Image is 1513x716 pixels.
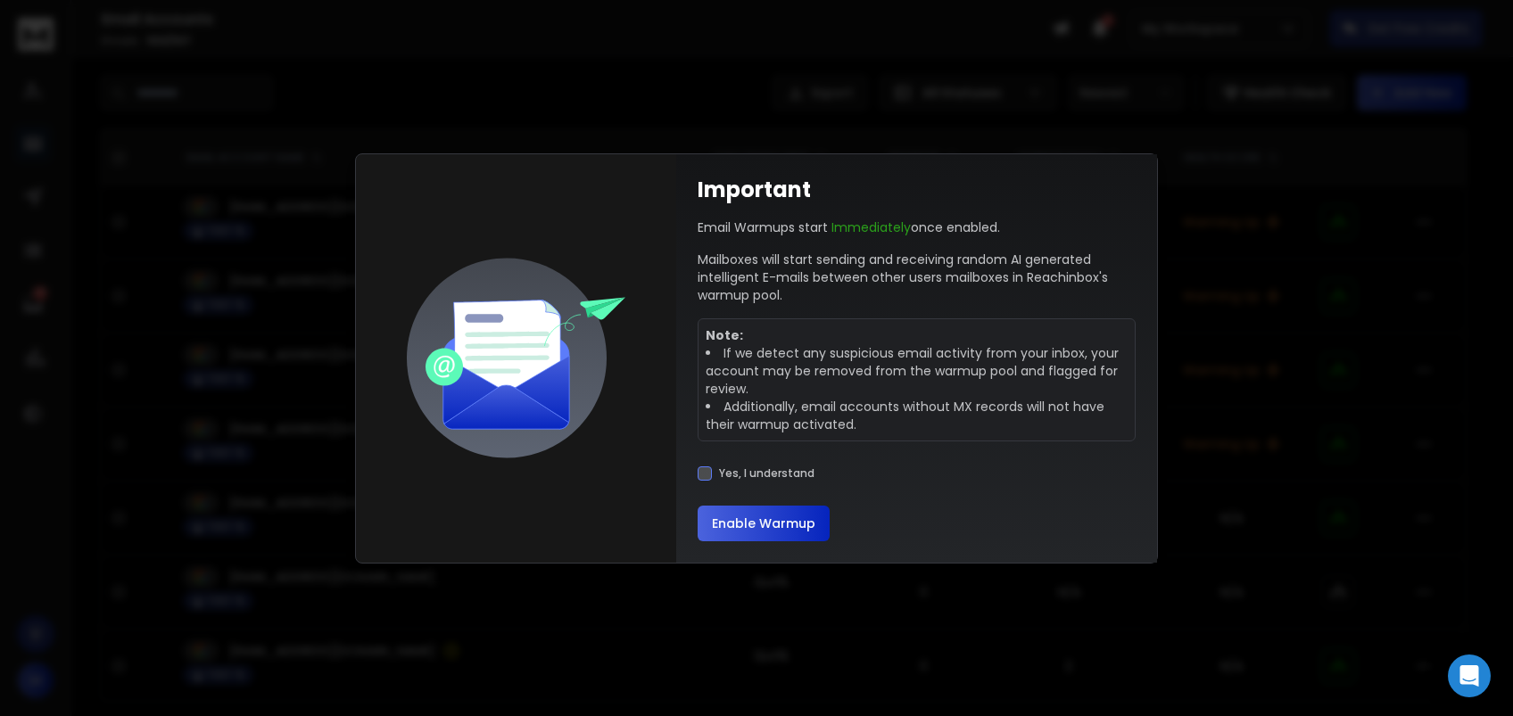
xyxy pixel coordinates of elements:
label: Yes, I understand [719,466,814,481]
h1: Important [698,176,811,204]
li: If we detect any suspicious email activity from your inbox, your account may be removed from the ... [706,344,1128,398]
p: Note: [706,326,1128,344]
p: Email Warmups start once enabled. [698,218,1000,236]
p: Mailboxes will start sending and receiving random AI generated intelligent E-mails between other ... [698,251,1136,304]
span: Immediately [831,218,911,236]
li: Additionally, email accounts without MX records will not have their warmup activated. [706,398,1128,433]
div: Open Intercom Messenger [1448,654,1491,697]
button: Enable Warmup [698,506,830,541]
